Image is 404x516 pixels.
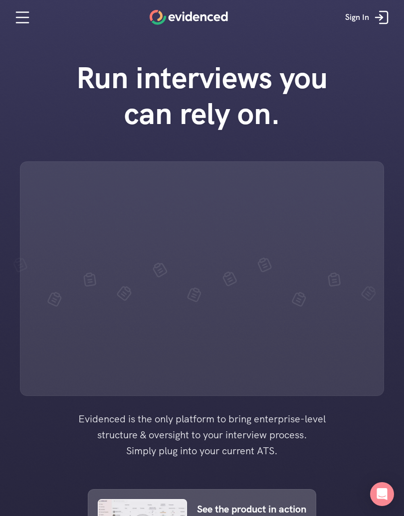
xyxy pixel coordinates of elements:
[370,482,394,506] div: Open Intercom Messenger
[62,411,342,459] h4: Evidenced is the only platform to bring enterprise-level structure & oversight to your interview ...
[60,60,344,131] h1: Run interviews you can rely on.
[338,2,399,32] a: Sign In
[150,10,228,25] a: Home
[345,11,369,24] p: Sign In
